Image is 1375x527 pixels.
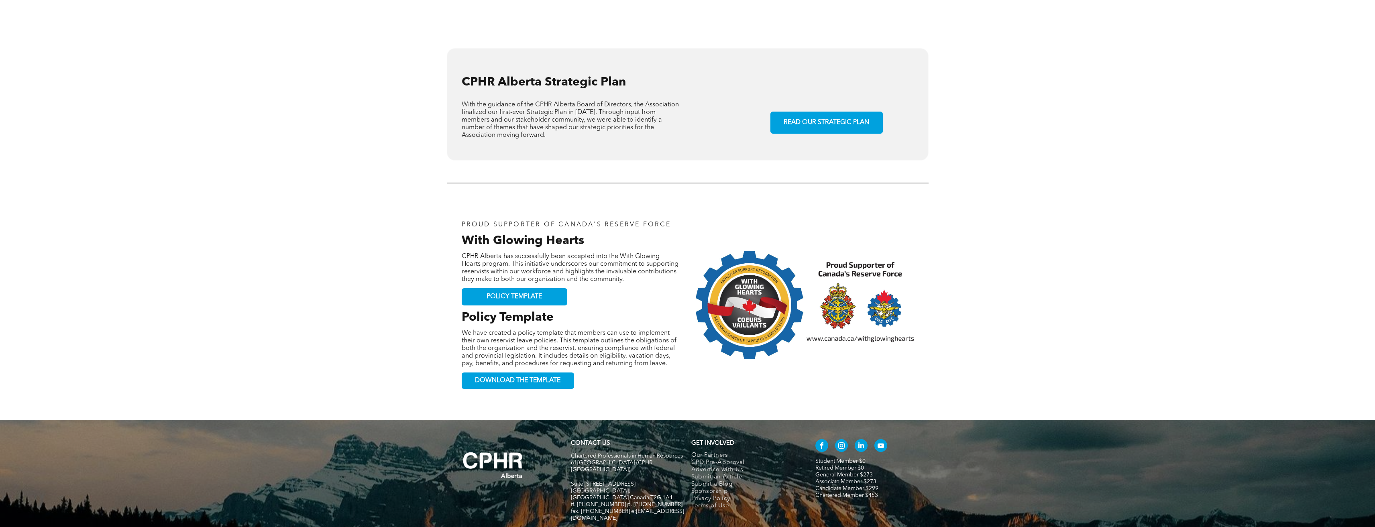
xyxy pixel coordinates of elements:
[462,253,678,283] span: CPHR Alberta has successfully been accepted into the With Glowing Hearts program. This initiative...
[447,436,539,494] img: A white background with a few lines on it
[487,293,542,301] span: POLICY TEMPLATE
[691,459,799,466] a: CPD Pre-Approval
[691,481,799,488] a: Submit a Blog
[815,492,878,498] a: Chartered Member $453
[781,115,872,130] span: READ OUR STRATEGIC PLAN
[770,112,883,134] a: READ OUR STRATEGIC PLAN
[571,488,673,501] span: [GEOGRAPHIC_DATA], [GEOGRAPHIC_DATA] Canada T2G 1A1
[462,311,554,324] span: Policy Template
[691,440,734,446] span: GET INVOLVED
[571,509,684,521] span: fax. [PHONE_NUMBER] e:[EMAIL_ADDRESS][DOMAIN_NAME]
[815,458,866,464] a: Student Member $0
[874,439,887,454] a: youtube
[462,76,626,88] span: CPHR Alberta Strategic Plan
[855,439,868,454] a: linkedin
[691,495,799,503] a: Privacy Policy
[691,488,799,495] a: Sponsorship
[475,377,560,385] span: DOWNLOAD THE TEMPLATE
[462,235,584,247] span: With Glowing Hearts
[462,222,671,228] span: PROUD SUPPORTER OF CANADA'S RESERVE FORCE
[462,330,676,367] span: We have created a policy template that members can use to implement their own reservist leave pol...
[571,481,636,487] span: Suite [STREET_ADDRESS]
[815,472,873,478] a: General Member $273
[835,439,848,454] a: instagram
[815,486,878,491] a: Candidate Member $299
[571,440,610,446] a: CONTACT US
[815,479,876,484] a: Associate Member $273
[462,102,679,138] span: With the guidance of the CPHR Alberta Board of Directors, the Association finalized our first-eve...
[571,502,682,507] span: tf. [PHONE_NUMBER] p. [PHONE_NUMBER]
[462,288,567,305] a: POLICY TEMPLATE
[691,474,799,481] a: Submit an Article
[691,503,799,510] a: Terms of Use
[462,372,574,389] a: DOWNLOAD THE TEMPLATE
[571,453,683,472] span: Chartered Professionals in Human Resources of [GEOGRAPHIC_DATA] (CPHR [GEOGRAPHIC_DATA])
[691,452,799,459] a: Our Partners
[815,439,828,454] a: facebook
[691,466,799,474] a: Advertise with Us
[815,465,864,471] a: Retired Member $0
